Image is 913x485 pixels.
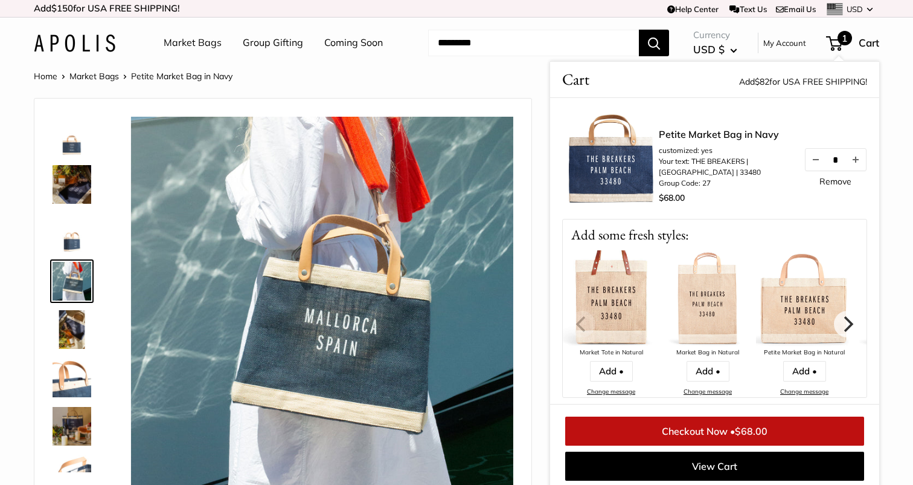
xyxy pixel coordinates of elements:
img: description_Make it yours with custom text. [562,110,659,207]
li: Your text: THE BREAKERS | [GEOGRAPHIC_DATA] | 33480 [659,156,792,178]
img: Apolis [34,34,115,52]
span: Cart [859,36,879,49]
div: Petite Market Bag in Natural [756,347,853,359]
a: Change message [684,388,732,395]
a: Text Us [729,4,766,14]
a: Add • [783,361,826,382]
button: Increase quantity by 1 [845,149,866,171]
a: 1 Cart [827,33,879,53]
span: USD [847,4,863,14]
a: Change message [780,388,828,395]
button: USD $ [693,40,737,59]
a: Help Center [667,4,719,14]
img: Petite Market Bag in Navy [53,310,91,349]
span: $68.00 [735,425,767,437]
input: Quantity [826,154,845,164]
a: Petite Market Bag in Navy [659,127,792,142]
a: My Account [763,36,806,50]
a: Petite Market Bag in Navy [50,211,94,255]
span: Cart [562,68,589,91]
p: Add some fresh styles: [563,220,867,250]
span: 1 [838,31,852,45]
span: Petite Market Bag in Navy [131,71,232,82]
span: Currency [693,27,737,44]
a: Petite Market Bag in Navy [50,405,94,448]
a: description_Make it yours with custom text. [50,114,94,158]
iframe: Sign Up via Text for Offers [10,439,129,475]
a: Coming Soon [324,34,383,52]
img: Petite Market Bag in Navy [53,213,91,252]
a: Petite Market Bag in Navy [50,308,94,351]
a: Change message [587,388,635,395]
span: USD $ [693,43,725,56]
nav: Breadcrumb [34,68,232,84]
a: Group Gifting [243,34,303,52]
img: description_Super soft and durable leather handles. [53,359,91,397]
img: Petite Market Bag in Navy [53,262,91,301]
span: $82 [755,76,769,87]
li: Group Code: 27 [659,178,792,189]
span: $150 [51,2,73,14]
a: Market Bags [164,34,222,52]
a: Email Us [776,4,816,14]
a: Petite Market Bag in Navy [50,259,94,303]
a: Checkout Now •$68.00 [565,417,864,446]
div: Market Tote in Natural [563,347,659,359]
a: View Cart [565,452,864,481]
a: description_Super soft and durable leather handles. [50,356,94,400]
button: Decrease quantity by 1 [806,149,826,171]
button: Search [639,30,669,56]
a: Home [34,71,57,82]
a: Petite Market Bag in Navy [50,163,94,206]
button: Next [834,311,860,337]
a: Add • [590,361,633,382]
a: Remove [819,177,851,186]
li: customized: yes [659,145,792,156]
span: Add for USA FREE SHIPPING! [739,76,867,87]
a: Market Bags [69,71,119,82]
img: description_Make it yours with custom text. [53,117,91,155]
a: Add • [687,361,729,382]
input: Search... [428,30,639,56]
img: Petite Market Bag in Navy [53,165,91,204]
img: Petite Market Bag in Navy [53,407,91,446]
span: $68.00 [659,192,685,203]
div: Market Bag in Natural [659,347,756,359]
